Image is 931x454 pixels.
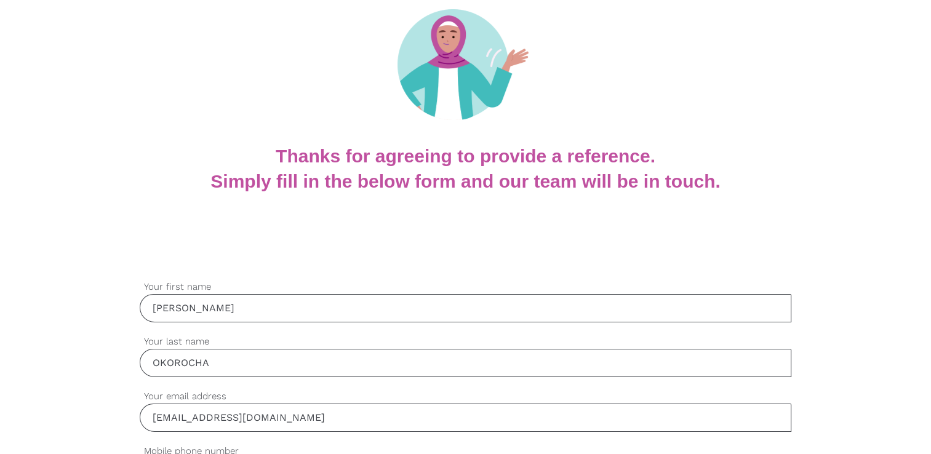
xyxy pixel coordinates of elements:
[276,146,655,166] b: Thanks for agreeing to provide a reference.
[140,335,791,349] label: Your last name
[140,389,791,404] label: Your email address
[140,280,791,294] label: Your first name
[210,171,720,191] b: Simply fill in the below form and our team will be in touch.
